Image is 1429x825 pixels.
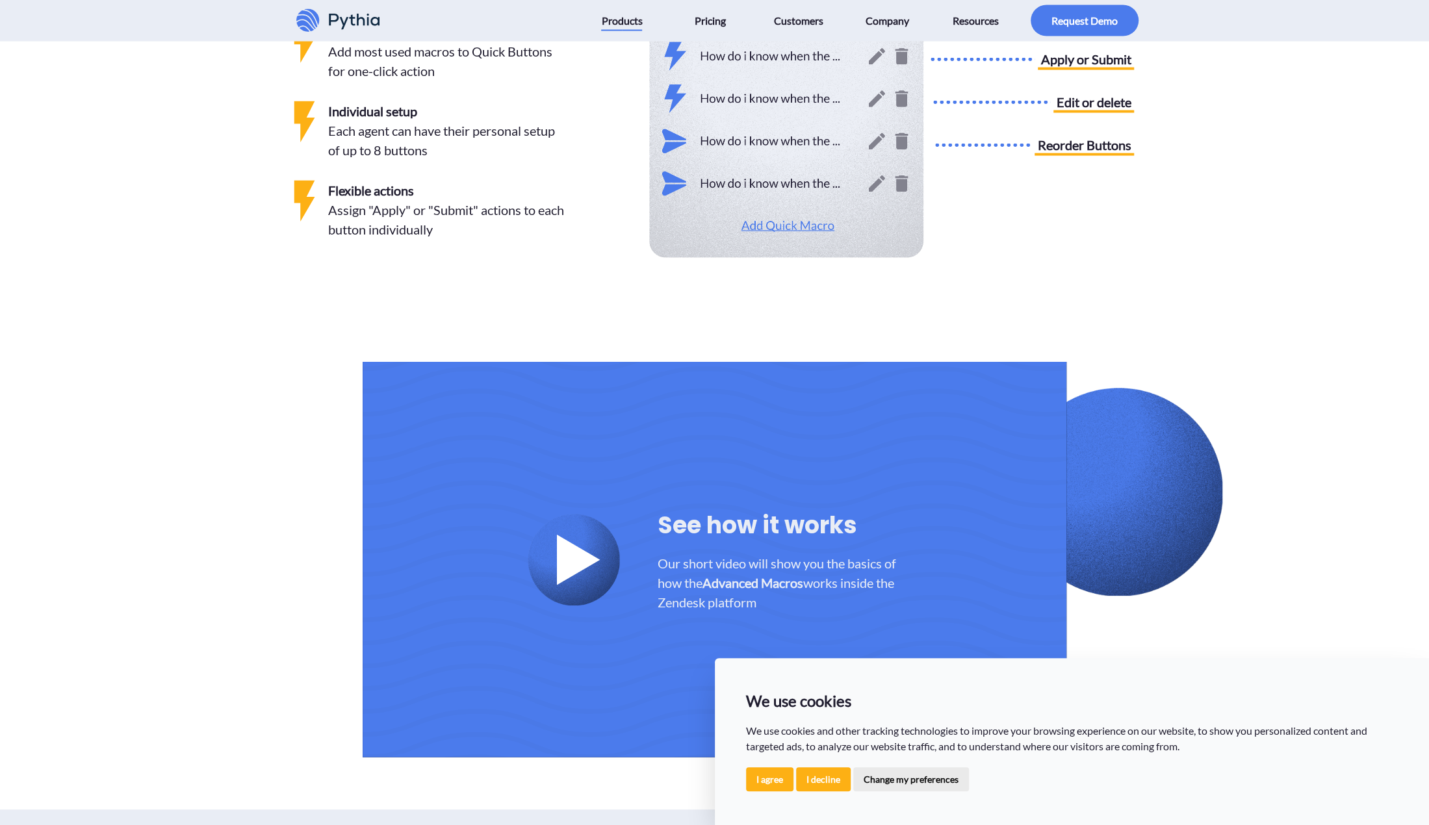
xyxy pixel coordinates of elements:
[328,101,565,121] h3: Individual setup
[1038,135,1131,155] h3: Reorder Buttons
[328,200,565,239] h3: Assign "Apply" or "Submit" actions to each button individually
[328,181,565,200] h3: Flexible actions
[328,42,565,81] h3: Add most used macros to Quick Buttons for one-click action
[866,10,909,31] span: Company
[695,10,726,31] span: Pricing
[796,767,851,791] button: I decline
[746,767,793,791] button: I agree
[657,508,896,543] h2: See how it works
[853,767,969,791] button: Change my preferences
[328,121,565,160] h3: Each agent can have their personal setup of up to 8 buttons
[953,10,999,31] span: Resources
[702,575,803,590] strong: Advanced Macros
[774,10,823,31] span: Customers
[1041,49,1131,69] h3: Apply or Submit
[746,723,1398,754] p: We use cookies and other tracking technologies to improve your browsing experience on our website...
[1057,92,1131,112] h3: Edit or delete
[746,689,1398,713] p: We use cookies
[657,553,896,612] h3: Our short video will show you the basics of how the works inside the Zendesk platform
[601,10,642,31] span: Products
